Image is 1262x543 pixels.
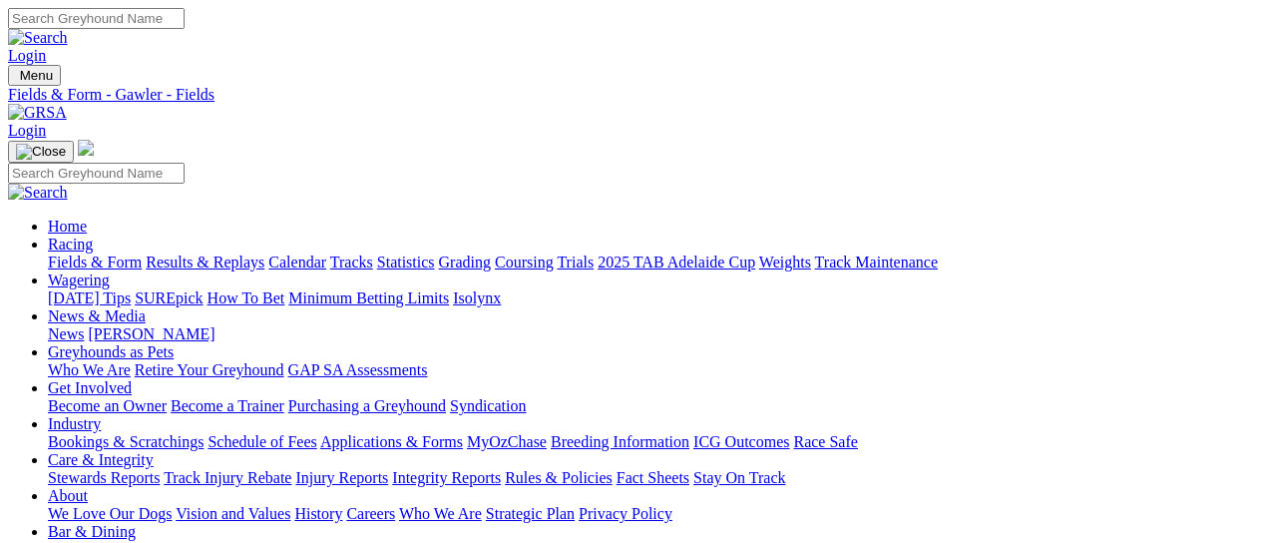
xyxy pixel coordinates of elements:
img: Search [8,184,68,202]
a: Schedule of Fees [208,433,316,450]
a: Get Involved [48,379,132,396]
a: Calendar [268,254,326,271]
button: Toggle navigation [8,65,61,86]
img: GRSA [8,104,67,122]
a: Racing [48,236,93,253]
a: Track Injury Rebate [164,469,291,486]
a: Vision and Values [176,505,290,522]
a: Rules & Policies [505,469,613,486]
a: Careers [346,505,395,522]
a: [PERSON_NAME] [88,325,214,342]
a: Home [48,218,87,235]
div: About [48,505,1254,523]
a: 2025 TAB Adelaide Cup [598,254,755,271]
a: Race Safe [793,433,857,450]
a: How To Bet [208,289,285,306]
a: Syndication [450,397,526,414]
a: Isolynx [453,289,501,306]
a: Applications & Forms [320,433,463,450]
a: History [294,505,342,522]
a: About [48,487,88,504]
a: Stay On Track [693,469,785,486]
a: Fields & Form [48,254,142,271]
a: Statistics [377,254,435,271]
div: Care & Integrity [48,469,1254,487]
a: Who We Are [399,505,482,522]
div: News & Media [48,325,1254,343]
a: Login [8,47,46,64]
a: Integrity Reports [392,469,501,486]
a: Track Maintenance [815,254,938,271]
a: [DATE] Tips [48,289,131,306]
a: Bar & Dining [48,523,136,540]
a: ICG Outcomes [693,433,789,450]
a: Become a Trainer [171,397,284,414]
a: Purchasing a Greyhound [288,397,446,414]
a: Wagering [48,271,110,288]
span: Menu [20,68,53,83]
a: Care & Integrity [48,451,154,468]
a: MyOzChase [467,433,547,450]
a: News [48,325,84,342]
div: Get Involved [48,397,1254,415]
div: Industry [48,433,1254,451]
a: Weights [759,254,811,271]
img: Close [16,144,66,160]
a: Privacy Policy [579,505,672,522]
a: Bookings & Scratchings [48,433,204,450]
a: Trials [557,254,594,271]
div: Wagering [48,289,1254,307]
a: Tracks [330,254,373,271]
a: Minimum Betting Limits [288,289,449,306]
a: SUREpick [135,289,203,306]
img: logo-grsa-white.png [78,140,94,156]
a: We Love Our Dogs [48,505,172,522]
a: Injury Reports [295,469,388,486]
a: Fields & Form - Gawler - Fields [8,86,1254,104]
a: Retire Your Greyhound [135,361,284,378]
a: Become an Owner [48,397,167,414]
a: Breeding Information [551,433,689,450]
a: Results & Replays [146,254,264,271]
input: Search [8,163,185,184]
a: News & Media [48,307,146,324]
a: Strategic Plan [486,505,575,522]
a: Grading [439,254,491,271]
a: Greyhounds as Pets [48,343,174,360]
a: Coursing [495,254,554,271]
div: Racing [48,254,1254,271]
a: Login [8,122,46,139]
div: Greyhounds as Pets [48,361,1254,379]
a: Fact Sheets [617,469,689,486]
a: Industry [48,415,101,432]
input: Search [8,8,185,29]
a: Stewards Reports [48,469,160,486]
a: GAP SA Assessments [288,361,428,378]
button: Toggle navigation [8,141,74,163]
img: Search [8,29,68,47]
a: Who We Are [48,361,131,378]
